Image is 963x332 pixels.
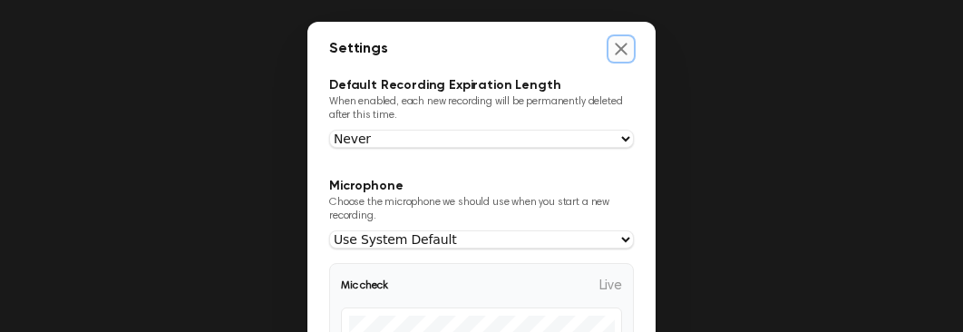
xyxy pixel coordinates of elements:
[341,278,388,294] span: Mic check
[599,275,622,297] span: Live
[329,177,634,196] h3: Microphone
[329,76,634,95] h3: Default Recording Expiration Length
[608,36,634,62] button: Close settings
[329,196,634,223] p: Choose the microphone we should use when you start a new recording.
[329,38,388,60] h2: Settings
[329,95,634,122] p: When enabled, each new recording will be permanently deleted after this time.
